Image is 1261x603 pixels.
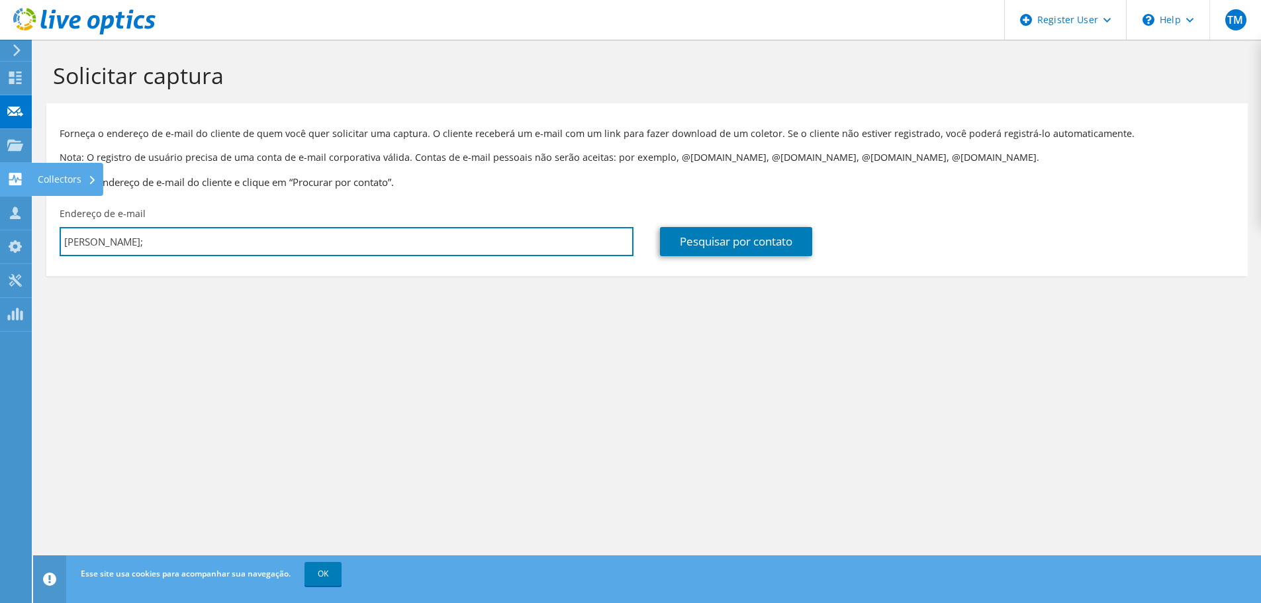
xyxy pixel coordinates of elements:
p: Forneça o endereço de e-mail do cliente de quem você quer solicitar uma captura. O cliente recebe... [60,126,1235,141]
div: Collectors [31,163,103,196]
h3: Digite o endereço de e-mail do cliente e clique em “Procurar por contato”. [60,175,1235,189]
a: OK [304,562,342,586]
label: Endereço de e-mail [60,207,146,220]
p: Nota: O registro de usuário precisa de uma conta de e-mail corporativa válida. Contas de e-mail p... [60,150,1235,165]
span: Esse site usa cookies para acompanhar sua navegação. [81,568,291,579]
a: Pesquisar por contato [660,227,812,256]
svg: \n [1143,14,1154,26]
h1: Solicitar captura [53,62,1235,89]
span: TM [1225,9,1246,30]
